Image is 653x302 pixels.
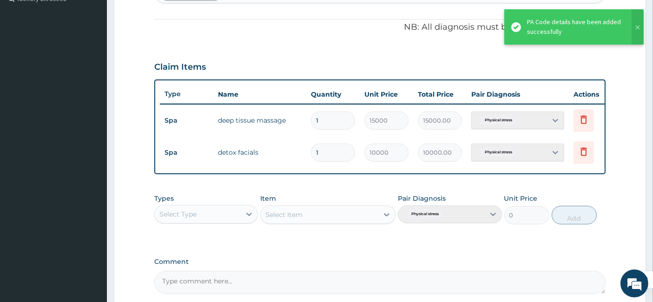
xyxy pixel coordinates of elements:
[160,112,213,129] td: Spa
[552,206,597,224] button: Add
[154,195,174,203] label: Types
[260,194,276,203] label: Item
[54,92,128,185] span: We're online!
[5,203,177,235] textarea: Type your message and hit 'Enter'
[152,5,175,27] div: Minimize live chat window
[527,17,623,37] div: PA Code details have been added successfully
[467,85,569,104] th: Pair Diagnosis
[213,111,306,130] td: deep tissue massage
[213,85,306,104] th: Name
[154,258,606,266] label: Comment
[413,85,467,104] th: Total Price
[306,85,360,104] th: Quantity
[213,143,306,162] td: detox facials
[398,194,446,203] label: Pair Diagnosis
[154,21,606,33] p: NB: All diagnosis must be linked to a claim item
[360,85,413,104] th: Unit Price
[160,144,213,161] td: Spa
[160,85,213,103] th: Type
[154,62,206,72] h3: Claim Items
[569,85,615,104] th: Actions
[159,210,197,219] div: Select Type
[504,194,538,203] label: Unit Price
[17,46,38,70] img: d_794563401_company_1708531726252_794563401
[48,52,156,64] div: Chat with us now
